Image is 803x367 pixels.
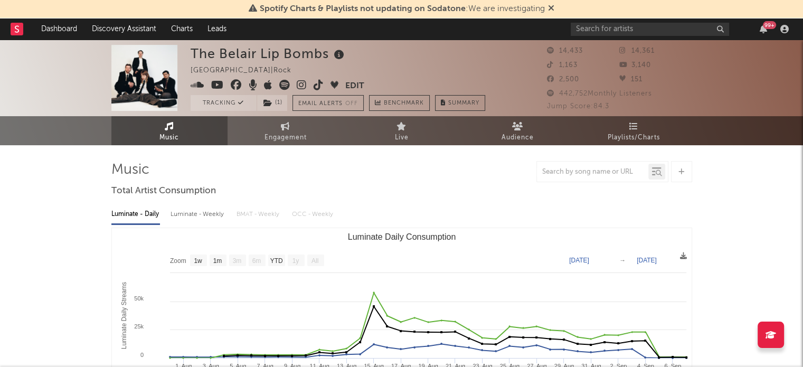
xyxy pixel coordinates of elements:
[384,97,424,110] span: Benchmark
[171,205,226,223] div: Luminate - Weekly
[571,23,729,36] input: Search for artists
[34,18,84,40] a: Dashboard
[264,131,307,144] span: Engagement
[194,257,202,265] text: 1w
[547,103,609,110] span: Jump Score: 84.3
[619,257,626,264] text: →
[292,257,299,265] text: 1y
[548,5,554,13] span: Dismiss
[347,232,456,241] text: Luminate Daily Consumption
[200,18,234,40] a: Leads
[537,168,648,176] input: Search by song name or URL
[760,25,767,33] button: 99+
[637,257,657,264] text: [DATE]
[111,185,216,197] span: Total Artist Consumption
[228,116,344,145] a: Engagement
[111,205,160,223] div: Luminate - Daily
[191,95,257,111] button: Tracking
[619,62,651,69] span: 3,140
[134,323,144,330] text: 25k
[344,116,460,145] a: Live
[435,95,485,111] button: Summary
[619,76,643,83] span: 151
[213,257,222,265] text: 1m
[345,80,364,93] button: Edit
[270,257,282,265] text: YTD
[345,101,358,107] em: Off
[191,64,304,77] div: [GEOGRAPHIC_DATA] | Rock
[140,352,143,358] text: 0
[120,282,127,349] text: Luminate Daily Streams
[460,116,576,145] a: Audience
[576,116,692,145] a: Playlists/Charts
[260,5,545,13] span: : We are investigating
[608,131,660,144] span: Playlists/Charts
[134,295,144,302] text: 50k
[547,90,652,97] span: 442,752 Monthly Listeners
[232,257,241,265] text: 3m
[191,45,347,62] div: The Belair Lip Bombs
[569,257,589,264] text: [DATE]
[170,257,186,265] text: Zoom
[292,95,364,111] button: Email AlertsOff
[159,131,179,144] span: Music
[311,257,318,265] text: All
[502,131,534,144] span: Audience
[547,62,578,69] span: 1,163
[84,18,164,40] a: Discovery Assistant
[257,95,287,111] button: (1)
[547,76,579,83] span: 2,500
[395,131,409,144] span: Live
[260,5,466,13] span: Spotify Charts & Playlists not updating on Sodatone
[369,95,430,111] a: Benchmark
[257,95,288,111] span: ( 1 )
[164,18,200,40] a: Charts
[448,100,479,106] span: Summary
[111,116,228,145] a: Music
[619,48,655,54] span: 14,361
[252,257,261,265] text: 6m
[763,21,776,29] div: 99 +
[547,48,583,54] span: 14,433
